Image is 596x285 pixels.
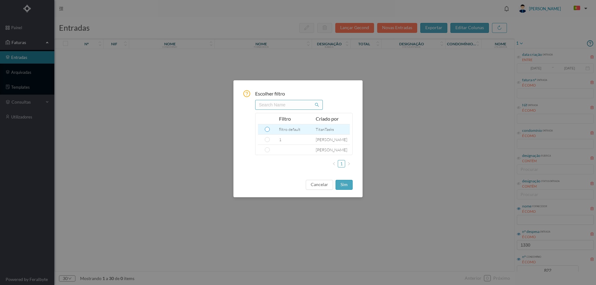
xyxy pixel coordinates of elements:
[313,145,350,155] td: [PERSON_NAME]
[313,135,350,145] td: [PERSON_NAME]
[332,162,336,166] i: icon: left
[330,160,338,167] li: Previous Page
[277,135,313,145] td: 1
[338,160,345,167] a: 1
[243,90,250,97] i: icon: question-circle
[277,124,313,135] td: filtro default
[255,90,353,97] span: Escolher filtro
[338,160,345,167] li: 1
[279,116,291,122] span: Filtro
[255,100,323,110] input: Search name
[306,180,333,190] button: cancelar
[315,103,319,107] i: icon: search
[336,180,353,190] button: sim
[316,116,339,122] span: Criado por
[345,160,353,167] li: Next Page
[347,162,351,166] i: icon: right
[313,124,350,135] td: TitanTasks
